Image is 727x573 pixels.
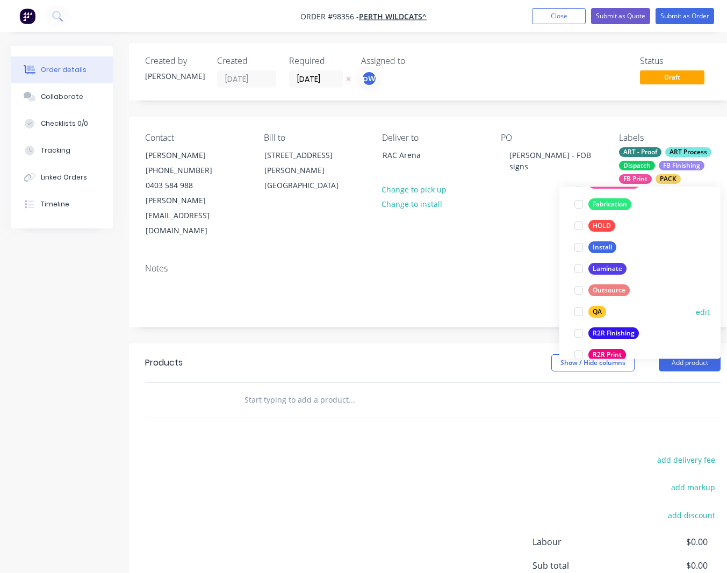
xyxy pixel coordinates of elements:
div: ART Process [665,147,711,157]
div: Notes [145,263,721,274]
div: PO [501,133,602,143]
div: Linked Orders [41,173,87,182]
button: HOLD [570,219,620,234]
div: Status [640,56,721,66]
button: FABRIC PRINT [570,176,644,191]
div: PACK [656,174,681,184]
div: Tracking [41,146,70,155]
div: RAC Arena [383,148,472,163]
button: Show / Hide columns [551,354,635,371]
button: Timeline [11,191,113,218]
button: Submit as Order [656,8,714,24]
span: Draft [640,70,704,84]
span: Order #98356 - [300,11,359,22]
button: Laminate [570,262,631,277]
div: [PHONE_NUMBER] [146,163,235,178]
button: Collaborate [11,83,113,110]
div: [STREET_ADDRESS][PERSON_NAME][GEOGRAPHIC_DATA] [255,147,363,194]
div: Created by [145,56,204,66]
div: Required [289,56,348,66]
span: $0.00 [628,559,708,572]
div: Fabrication [588,199,631,211]
div: Labels [619,133,721,143]
button: pW [361,70,377,87]
div: R2R Finishing [588,328,639,340]
div: Timeline [41,199,69,209]
div: [PERSON_NAME] [146,148,235,163]
button: Outsource [570,283,634,298]
div: Outsource [588,285,630,297]
div: Laminate [588,263,627,275]
div: Contact [145,133,247,143]
button: Tracking [11,137,113,164]
button: Fabrication [570,197,636,212]
div: Products [145,356,183,369]
div: 0403 584 988 [146,178,235,193]
button: QA [570,305,610,320]
button: Linked Orders [11,164,113,191]
div: Checklists 0/0 [41,119,88,128]
div: QA [588,306,606,318]
div: FB Finishing [659,161,704,170]
input: Start typing to add a product... [244,389,459,411]
div: Assigned to [361,56,469,66]
button: R2R Print [570,348,630,363]
button: Change to pick up [376,182,452,196]
div: Dispatch [619,161,655,170]
div: Bill to [264,133,365,143]
a: PERTH WILDCATS^ [359,11,427,22]
div: [STREET_ADDRESS][PERSON_NAME] [264,148,354,178]
span: $0.00 [628,535,708,548]
div: [PERSON_NAME][PHONE_NUMBER]0403 584 988[PERSON_NAME][EMAIL_ADDRESS][DOMAIN_NAME] [136,147,244,239]
img: Factory [19,8,35,24]
div: Deliver to [382,133,484,143]
button: Add product [659,354,721,371]
button: Submit as Quote [591,8,650,24]
div: [PERSON_NAME] - FOB signs [501,147,602,174]
button: add markup [665,480,721,495]
span: Sub total [532,559,628,572]
button: Order details [11,56,113,83]
div: RAC Arena [373,147,481,182]
button: Change to install [376,197,448,211]
div: [PERSON_NAME][EMAIL_ADDRESS][DOMAIN_NAME] [146,193,235,238]
div: Created [217,56,276,66]
div: ART - Proof [619,147,661,157]
button: add delivery fee [651,453,721,467]
div: [GEOGRAPHIC_DATA] [264,178,354,193]
button: R2R Finishing [570,326,643,341]
button: Install [570,240,621,255]
button: Checklists 0/0 [11,110,113,137]
button: edit [696,306,710,318]
span: Labour [532,535,628,548]
button: Close [532,8,586,24]
div: Install [588,242,616,254]
div: FB Print [619,174,652,184]
div: Collaborate [41,92,83,102]
div: HOLD [588,220,615,232]
button: add discount [662,507,721,522]
div: Order details [41,65,87,75]
div: R2R Print [588,349,626,361]
div: [PERSON_NAME] [145,70,204,82]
